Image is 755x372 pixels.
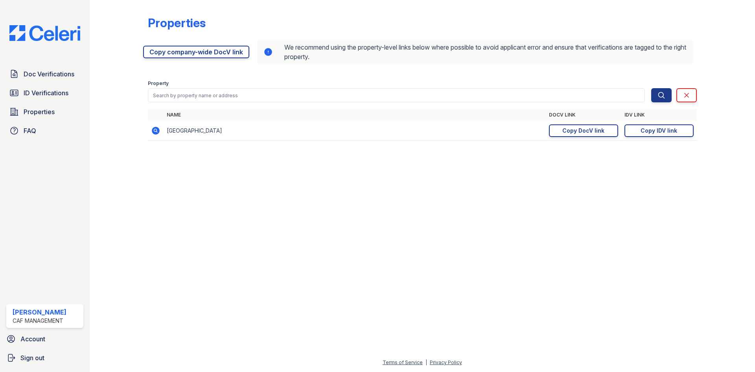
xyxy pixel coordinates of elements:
div: We recommend using the property-level links below where possible to avoid applicant error and ens... [257,39,694,65]
div: | [425,359,427,365]
label: Property [148,80,169,87]
th: Name [164,109,546,121]
div: Properties [148,16,206,30]
a: Doc Verifications [6,66,83,82]
span: Sign out [20,353,44,363]
a: Copy company-wide DocV link [143,46,249,58]
img: CE_Logo_Blue-a8612792a0a2168367f1c8372b55b34899dd931a85d93a1a3d3e32e68fde9ad4.png [3,25,87,41]
div: CAF Management [13,317,66,325]
span: Doc Verifications [24,69,74,79]
div: Copy DocV link [562,127,604,135]
input: Search by property name or address [148,88,645,102]
span: Properties [24,107,55,117]
span: FAQ [24,126,36,135]
a: Terms of Service [383,359,423,365]
th: DocV Link [546,109,621,121]
a: Properties [6,104,83,120]
a: Sign out [3,350,87,366]
span: ID Verifications [24,88,68,98]
th: IDV Link [621,109,697,121]
div: Copy IDV link [641,127,677,135]
span: Account [20,334,45,344]
a: Account [3,331,87,347]
a: Privacy Policy [430,359,462,365]
a: Copy IDV link [624,124,694,137]
td: [GEOGRAPHIC_DATA] [164,121,546,141]
div: [PERSON_NAME] [13,307,66,317]
a: Copy DocV link [549,124,618,137]
a: FAQ [6,123,83,139]
a: ID Verifications [6,85,83,101]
